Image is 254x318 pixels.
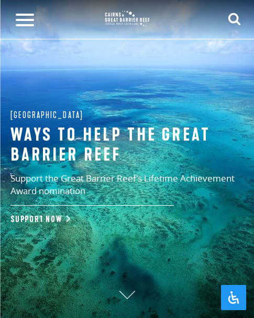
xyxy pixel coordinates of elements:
span: [GEOGRAPHIC_DATA] [10,108,83,123]
svg: Open Accessibility Panel [227,291,240,304]
p: Support the Great Barrier Reef’s Lifetime Achievement Award nomination [10,172,244,206]
button: Open Accessibility Panel [221,285,246,310]
a: Support Now [10,215,68,225]
img: CGBR-TNQ_dual-logo.svg [101,7,153,30]
h1: Ways to help the great barrier reef [10,125,244,164]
